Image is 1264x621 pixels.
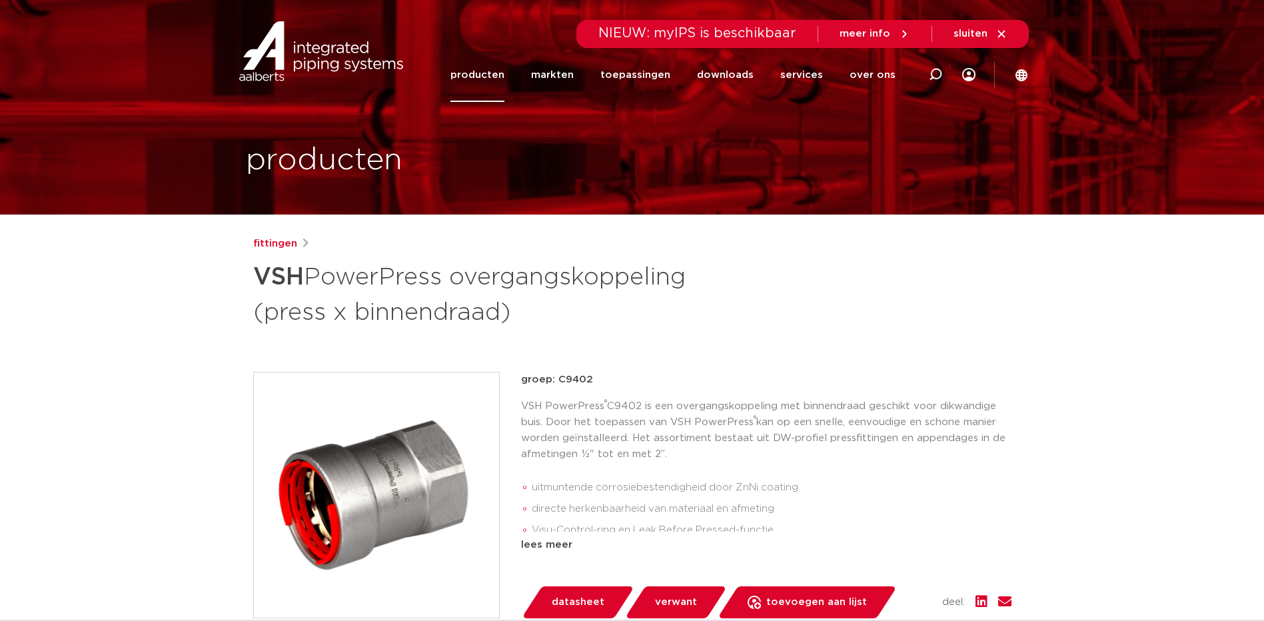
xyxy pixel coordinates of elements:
[532,498,1011,520] li: directe herkenbaarheid van materiaal en afmeting
[552,592,604,613] span: datasheet
[532,520,1011,541] li: Visu-Control-ring en Leak Before Pressed-functie
[953,29,987,39] span: sluiten
[521,586,634,618] a: datasheet
[600,48,670,102] a: toepassingen
[624,586,727,618] a: verwant
[942,594,965,610] span: deel:
[840,29,890,39] span: meer info
[521,372,1011,388] p: groep: C9402
[655,592,697,613] span: verwant
[766,592,867,613] span: toevoegen aan lijst
[253,257,754,329] h1: PowerPress overgangskoppeling (press x binnendraad)
[780,48,823,102] a: services
[521,537,1011,553] div: lees meer
[697,48,754,102] a: downloads
[840,28,910,40] a: meer info
[450,48,896,102] nav: Menu
[254,372,499,618] img: Product Image for VSH PowerPress overgangskoppeling (press x binnendraad)
[953,28,1007,40] a: sluiten
[532,477,1011,498] li: uitmuntende corrosiebestendigheid door ZnNi coating
[521,398,1011,462] p: VSH PowerPress C9402 is een overgangskoppeling met binnendraad geschikt voor dikwandige buis. Doo...
[604,399,607,406] sup: ®
[246,139,402,182] h1: producten
[450,48,504,102] a: producten
[754,415,756,422] sup: ®
[962,48,975,102] div: my IPS
[253,265,304,289] strong: VSH
[253,236,297,252] a: fittingen
[598,27,796,40] span: NIEUW: myIPS is beschikbaar
[531,48,574,102] a: markten
[850,48,896,102] a: over ons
